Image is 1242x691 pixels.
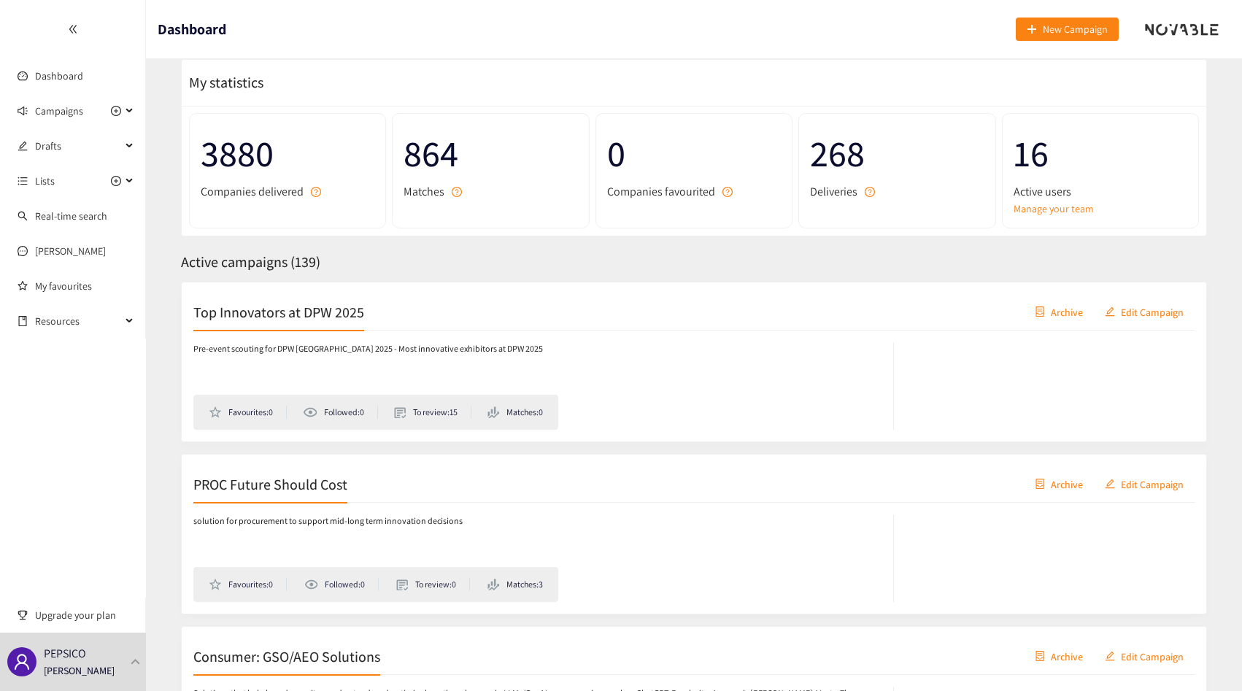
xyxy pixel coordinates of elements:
span: 16 [1014,125,1187,182]
span: Edit Campaign [1121,648,1184,664]
li: Followed: 0 [304,578,379,591]
a: Real-time search [35,209,107,223]
span: Active campaigns ( 139 ) [181,252,320,271]
li: Favourites: 0 [209,578,287,591]
li: Matches: 0 [487,406,543,419]
a: Top Innovators at DPW 2025containerArchiveeditEdit CampaignPre-event scouting for DPW [GEOGRAPHIC... [181,282,1207,442]
li: To review: 0 [396,578,470,591]
span: edit [18,141,28,151]
button: editEdit Campaign [1094,472,1195,495]
p: PEPSICO [44,644,86,663]
h2: Consumer: GSO/AEO Solutions [193,646,380,666]
span: book [18,316,28,326]
span: trophy [18,610,28,620]
a: Dashboard [35,69,83,82]
span: Archive [1051,648,1083,664]
li: Favourites: 0 [209,406,287,419]
span: user [13,653,31,671]
span: question-circle [452,187,462,197]
span: Edit Campaign [1121,476,1184,492]
span: unordered-list [18,176,28,186]
h2: PROC Future Should Cost [193,474,347,494]
button: editEdit Campaign [1094,644,1195,668]
span: Resources [35,306,121,336]
p: [PERSON_NAME] [44,663,115,679]
li: To review: 15 [394,406,471,419]
a: Manage your team [1014,201,1187,217]
span: edit [1105,479,1115,490]
a: My favourites [35,271,134,301]
span: Companies delivered [201,182,304,201]
span: container [1035,479,1045,490]
p: solution for procurement to support mid-long term innovation decisions [193,514,463,528]
span: 0 [607,125,781,182]
button: containerArchive [1024,472,1094,495]
span: Drafts [35,131,121,161]
span: edit [1105,306,1115,318]
span: Edit Campaign [1121,304,1184,320]
span: plus-circle [111,176,121,186]
span: container [1035,306,1045,318]
span: 268 [810,125,984,182]
span: 3880 [201,125,374,182]
span: plus-circle [111,106,121,116]
span: New Campaign [1043,21,1108,37]
a: [PERSON_NAME] [35,244,106,258]
span: Matches [404,182,444,201]
span: plus [1027,24,1037,36]
div: Widget de chat [1169,621,1242,691]
span: Companies favourited [607,182,715,201]
iframe: Chat Widget [1169,621,1242,691]
span: Deliveries [810,182,857,201]
span: container [1035,651,1045,663]
span: question-circle [722,187,733,197]
span: question-circle [865,187,875,197]
button: containerArchive [1024,644,1094,668]
span: Archive [1051,304,1083,320]
span: Active users [1014,182,1071,201]
li: Followed: 0 [303,406,377,419]
span: Campaigns [35,96,83,126]
span: double-left [68,24,78,34]
li: Matches: 3 [487,578,543,591]
span: sound [18,106,28,116]
p: Pre-event scouting for DPW [GEOGRAPHIC_DATA] 2025 - Most innovative exhibitors at DPW 2025 [193,342,543,356]
span: 864 [404,125,577,182]
span: Lists [35,166,55,196]
button: editEdit Campaign [1094,300,1195,323]
button: containerArchive [1024,300,1094,323]
button: plusNew Campaign [1016,18,1119,41]
span: question-circle [311,187,321,197]
span: My statistics [182,73,263,92]
span: edit [1105,651,1115,663]
a: PROC Future Should CostcontainerArchiveeditEdit Campaignsolution for procurement to support mid-l... [181,454,1207,614]
span: Upgrade your plan [35,601,134,630]
h2: Top Innovators at DPW 2025 [193,301,364,322]
span: Archive [1051,476,1083,492]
